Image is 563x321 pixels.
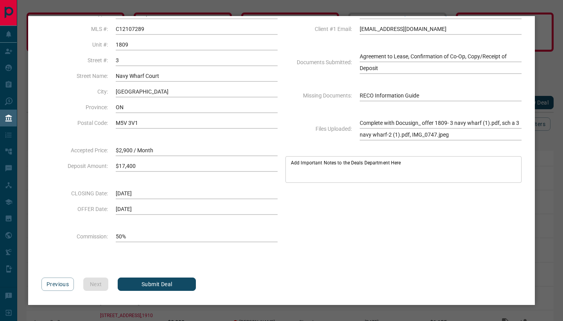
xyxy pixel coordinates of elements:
span: $2,900 / Month [116,144,278,156]
span: Commission [41,233,108,240]
span: M5V 3V1 [116,117,278,129]
span: Street Name [41,73,108,79]
span: Files Uploaded [285,126,352,132]
span: [DATE] [116,188,278,199]
span: C12107289 [116,23,278,35]
span: 50% [116,231,278,242]
span: CLOSING Date [41,190,108,197]
span: Postal Code [41,120,108,126]
span: 1809 [116,39,278,50]
span: [DATE] [116,203,278,215]
span: RECO Information Guide [360,90,522,101]
span: MLS # [41,26,108,32]
span: ON [116,101,278,113]
span: Agreement to Lease, Confirmation of Co-Op, Copy/Receipt of Deposit [360,50,522,74]
span: Province [41,104,108,110]
span: Complete with Docusign_ offer 1809- 3 navy wharf (1).pdf, sch a 3 navy wharf-2 (1).pdf, IMG_0747.... [360,117,522,141]
span: 3 [116,54,278,66]
span: $17,400 [116,160,278,172]
span: Documents Submitted [285,59,352,65]
span: [GEOGRAPHIC_DATA] [116,86,278,97]
span: City [41,88,108,95]
span: Deposit Amount [41,163,108,169]
span: OFFER Date [41,206,108,212]
span: Accepted Price [41,147,108,153]
span: Client #1 Email [285,26,352,32]
span: Missing Documents [285,92,352,99]
button: Previous [41,278,74,291]
span: Street # [41,57,108,63]
span: [EMAIL_ADDRESS][DOMAIN_NAME] [360,23,522,35]
button: Submit Deal [118,278,196,291]
span: Navy Wharf Court [116,70,278,82]
span: Unit # [41,41,108,48]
